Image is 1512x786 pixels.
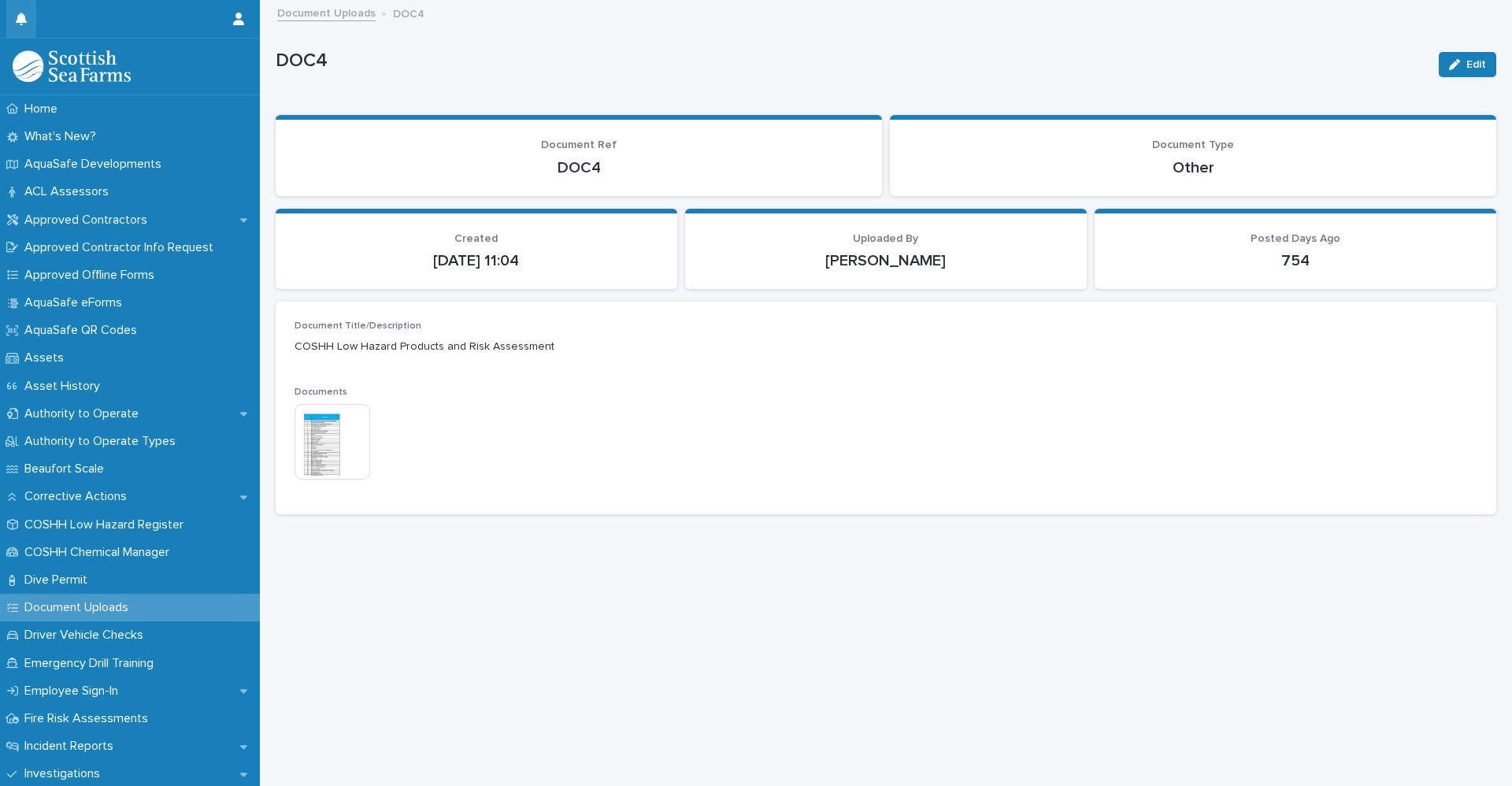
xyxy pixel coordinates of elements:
[853,233,918,244] span: Uploaded By
[909,158,1477,177] p: Other
[18,379,113,394] p: Asset History
[18,240,226,255] p: Approved Contractor Info Request
[277,3,376,21] a: Document Uploads
[276,50,1426,72] p: DOC4
[18,766,113,781] p: Investigations
[18,628,156,643] p: Driver Vehicle Checks
[18,406,151,421] p: Authority to Operate
[295,158,863,177] p: DOC4
[18,295,135,310] p: AquaSafe eForms
[1251,233,1340,244] span: Posted Days Ago
[18,656,166,671] p: Emergency Drill Training
[18,102,70,117] p: Home
[704,251,1068,270] p: [PERSON_NAME]
[295,321,421,331] span: Document Title/Description
[18,184,121,199] p: ACL Assessors
[18,545,182,560] p: COSHH Chemical Manager
[18,684,131,699] p: Employee Sign-In
[13,50,131,82] img: bPIBxiqnSb2ggTQWdOVV
[295,387,347,397] span: Documents
[18,129,109,144] p: What's New?
[18,739,126,754] p: Incident Reports
[18,462,117,476] p: Beaufort Scale
[18,268,167,283] p: Approved Offline Forms
[18,434,188,449] p: Authority to Operate Types
[454,233,498,244] span: Created
[1466,59,1486,70] span: Edit
[18,323,150,338] p: AquaSafe QR Codes
[18,600,141,615] p: Document Uploads
[18,711,161,726] p: Fire Risk Assessments
[18,489,139,504] p: Corrective Actions
[393,4,424,21] p: DOC4
[18,517,196,532] p: COSHH Low Hazard Register
[18,573,100,588] p: Dive Permit
[1439,52,1496,77] button: Edit
[541,139,617,150] span: Document Ref
[1114,251,1477,270] p: 754
[18,157,174,172] p: AquaSafe Developments
[1152,139,1234,150] span: Document Type
[18,213,160,228] p: Approved Contractors
[295,339,1477,355] p: COSHH Low Hazard Products and Risk Assessment
[295,251,658,270] p: [DATE] 11:04
[18,350,76,365] p: Assets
